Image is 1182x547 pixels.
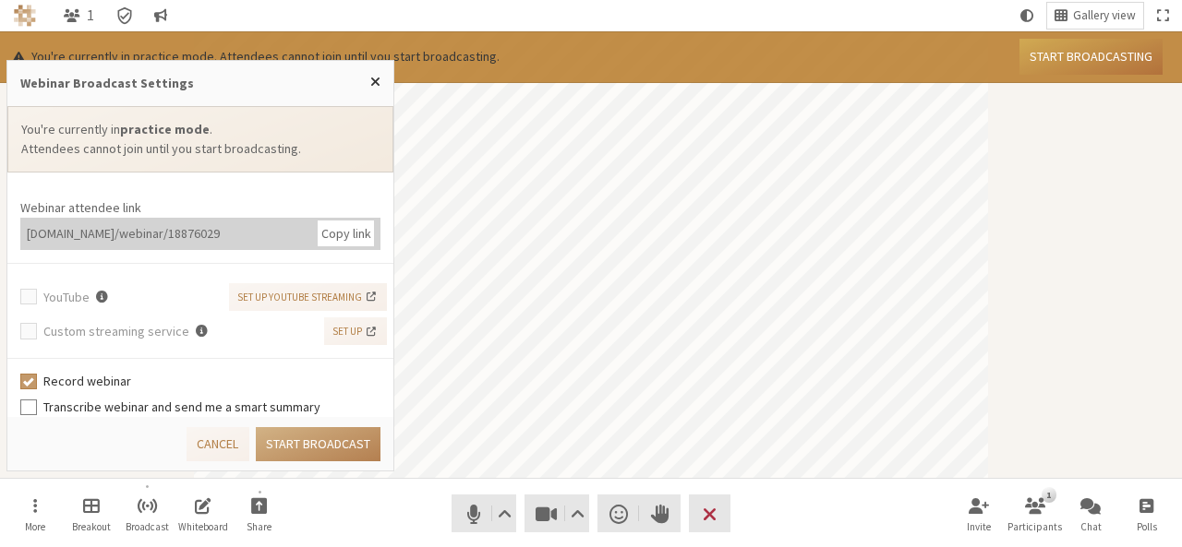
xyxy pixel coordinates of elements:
button: Broadcast [121,489,173,539]
button: Send a reaction [597,494,639,532]
label: Custom streaming service [43,318,319,344]
button: Video setting [566,494,589,532]
button: Open menu [9,489,61,539]
span: More [25,521,45,532]
button: Open participant list [56,3,103,29]
button: Open shared whiteboard [177,489,229,539]
button: Close popover [357,61,393,103]
span: 1 [87,7,94,23]
button: Raise hand [639,494,681,532]
label: You're currently in . [21,120,380,139]
button: Open chat [1065,489,1116,539]
span: Breakout [72,521,111,532]
img: Iotum [14,5,36,27]
button: Conversation [148,3,175,29]
button: Manage Breakout Rooms [66,489,117,539]
span: Broadcast [126,521,169,532]
label: Attendees cannot join until you start broadcasting. [21,139,380,159]
button: Cancel [187,427,248,461]
b: practice mode [120,121,210,137]
div: 1 [1042,487,1055,502]
button: End or leave meeting [689,494,730,532]
span: Invite [967,521,991,532]
button: Change layout [1047,3,1143,29]
label: Record webinar [43,372,381,391]
span: Participants [1007,521,1062,532]
div: Meeting details Encryption enabled [108,3,140,29]
button: Start broadcast [256,427,380,461]
div: [DOMAIN_NAME]/webinar/18876029 [20,218,318,250]
button: Fullscreen [1150,3,1176,29]
button: Start sharing [234,489,285,539]
button: Using system theme [1013,3,1041,29]
button: Stop video (Alt+V) [525,494,589,532]
button: Mute (Alt+A) [452,494,516,532]
div: Copy link [318,220,374,246]
label: YouTube [43,284,223,310]
label: Transcribe webinar and send me a smart summary [43,398,381,417]
span: Gallery view [1073,9,1136,23]
button: Live stream to YouTube must be set up before your meeting. For instructions on how to set it up, ... [90,284,112,310]
button: Open poll [1121,489,1173,539]
span: Whiteboard [178,521,228,532]
button: Invite participants (Alt+I) [953,489,1005,539]
span: Polls [1137,521,1157,532]
a: Set up [324,317,387,345]
button: Live stream to a custom RTMP server must be set up before your meeting. [189,318,211,344]
p: You're currently in practice mode. Attendees cannot join until you start broadcasting. [13,47,500,66]
label: Webinar Broadcast Settings [20,75,194,91]
button: Start broadcasting [1019,39,1163,75]
div: Webinar attendee link [20,198,380,218]
a: Set up YouTube streaming [229,283,387,311]
button: Audio settings [492,494,515,532]
span: Chat [1080,521,1102,532]
button: Open participant list [1009,489,1061,539]
span: Share [247,521,271,532]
